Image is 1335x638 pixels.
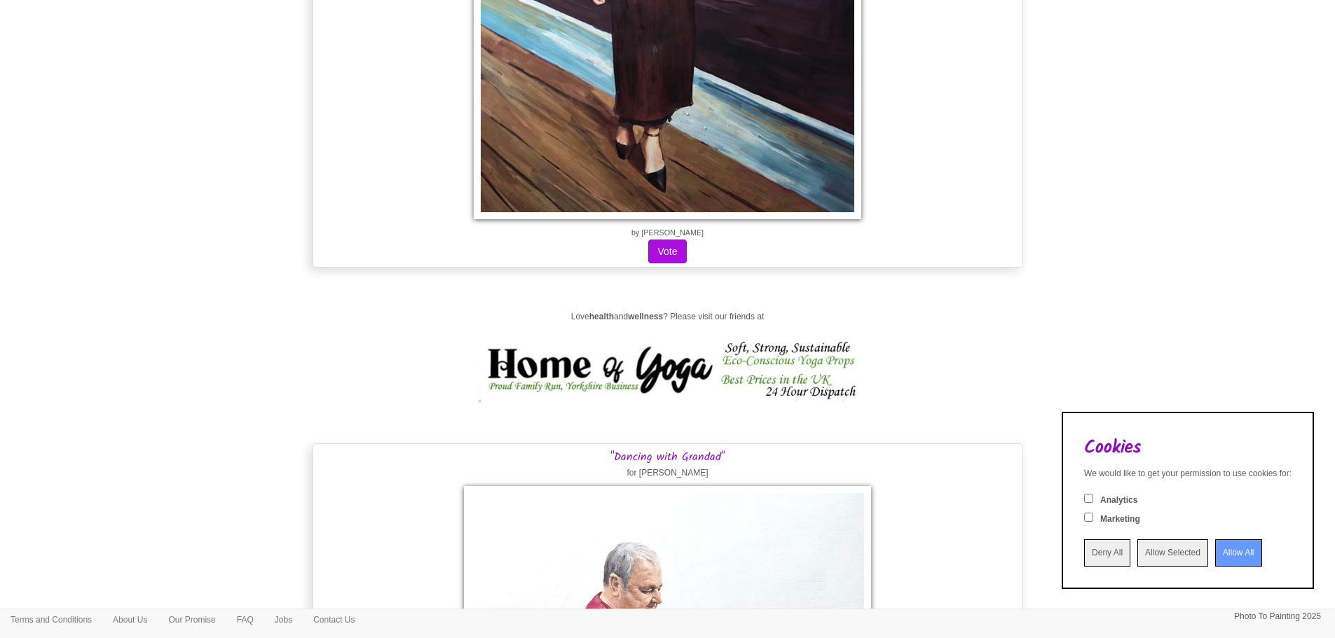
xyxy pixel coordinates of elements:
[589,312,614,321] strong: health
[317,451,1019,464] h3: "Dancing with Grandad"
[158,609,226,630] a: Our Promise
[1084,468,1292,480] div: We would like to get your permission to use cookies for:
[1100,513,1140,525] label: Marketing
[648,240,686,263] button: Vote
[1234,609,1321,624] p: Photo To Painting 2025
[1137,539,1208,567] input: Allow Selected
[479,338,857,401] img: Home of Yoga
[320,310,1016,324] p: Love and ? Please visit our friends at
[1215,539,1262,567] input: Allow All
[264,609,303,630] a: Jobs
[1084,539,1130,567] input: Deny All
[1100,494,1137,506] label: Analytics
[102,609,158,630] a: About Us
[317,226,1019,240] p: by [PERSON_NAME]
[628,312,663,321] strong: wellness
[226,609,264,630] a: FAQ
[303,609,365,630] a: Contact Us
[1084,438,1292,458] h2: Cookies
